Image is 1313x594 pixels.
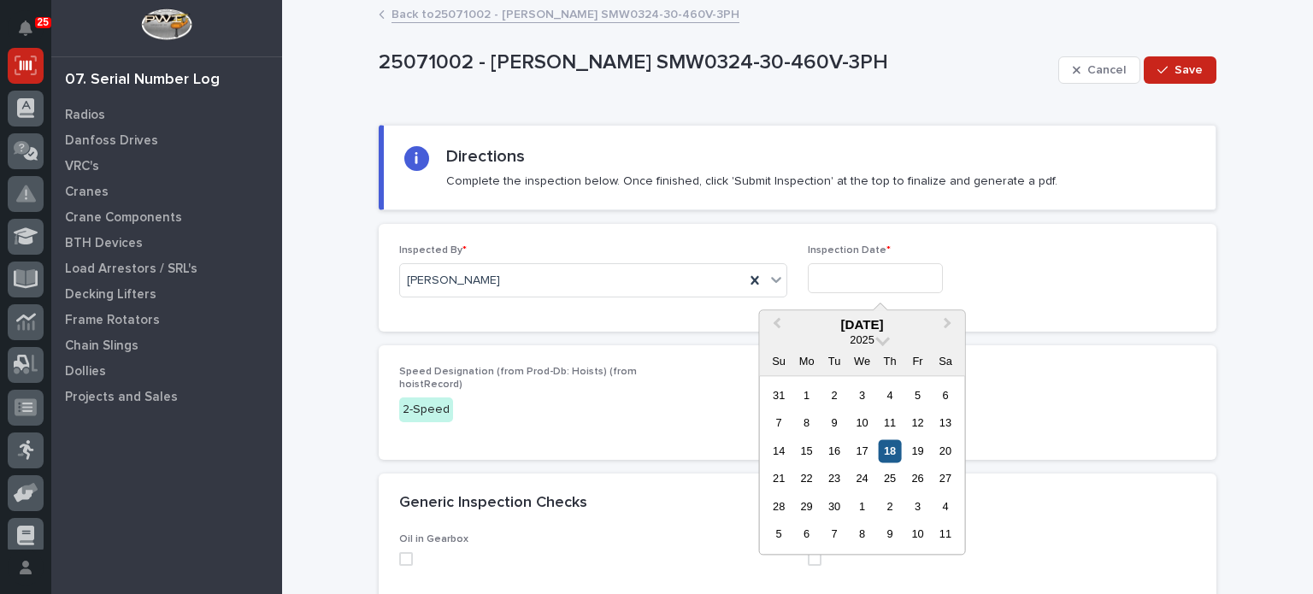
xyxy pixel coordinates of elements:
p: 25071002 - [PERSON_NAME] SMW0324-30-460V-3PH [379,50,1051,75]
p: Complete the inspection below. Once finished, click 'Submit Inspection' at the top to finalize an... [446,173,1057,189]
div: Choose Wednesday, September 3rd, 2025 [851,384,874,407]
a: Cranes [51,179,282,204]
div: We [851,350,874,373]
div: Tu [823,350,846,373]
span: Inspection Date [808,245,891,256]
a: Projects and Sales [51,384,282,409]
div: Choose Wednesday, September 10th, 2025 [851,412,874,435]
p: 25 [38,16,49,28]
div: Choose Wednesday, October 8th, 2025 [851,523,874,546]
div: Choose Friday, September 5th, 2025 [906,384,929,407]
div: Choose Tuesday, September 9th, 2025 [823,412,846,435]
div: Choose Friday, September 19th, 2025 [906,439,929,462]
div: Choose Saturday, September 27th, 2025 [933,468,957,491]
div: Choose Friday, October 10th, 2025 [906,523,929,546]
span: [PERSON_NAME] [407,272,500,290]
div: Choose Saturday, October 11th, 2025 [933,523,957,546]
a: BTH Devices [51,230,282,256]
p: Dollies [65,364,106,379]
div: Choose Sunday, September 14th, 2025 [768,439,791,462]
h2: Generic Inspection Checks [399,494,587,513]
div: Choose Tuesday, September 2nd, 2025 [823,384,846,407]
p: Decking Lifters [65,287,156,303]
div: Choose Sunday, September 7th, 2025 [768,412,791,435]
div: Choose Thursday, September 18th, 2025 [878,439,901,462]
a: Radios [51,102,282,127]
div: Choose Friday, September 26th, 2025 [906,468,929,491]
div: Mo [795,350,818,373]
div: Choose Sunday, September 28th, 2025 [768,495,791,518]
div: 2-Speed [399,397,453,422]
div: Choose Friday, October 3rd, 2025 [906,495,929,518]
div: Notifications25 [21,21,44,48]
button: Cancel [1058,56,1140,84]
a: Frame Rotators [51,307,282,332]
div: Choose Wednesday, September 24th, 2025 [851,468,874,491]
div: Choose Tuesday, September 16th, 2025 [823,439,846,462]
a: Danfoss Drives [51,127,282,153]
div: Choose Thursday, September 4th, 2025 [878,384,901,407]
div: Choose Friday, September 12th, 2025 [906,412,929,435]
div: Choose Monday, September 1st, 2025 [795,384,818,407]
div: Choose Monday, September 22nd, 2025 [795,468,818,491]
div: Choose Saturday, September 6th, 2025 [933,384,957,407]
button: Save [1144,56,1216,84]
button: Notifications [8,10,44,46]
div: Choose Tuesday, October 7th, 2025 [823,523,846,546]
a: Crane Components [51,204,282,230]
button: Next Month [936,312,963,339]
span: 2025 [850,334,874,347]
a: Load Arrestors / SRL's [51,256,282,281]
div: Choose Monday, September 29th, 2025 [795,495,818,518]
a: VRC's [51,153,282,179]
div: Choose Monday, September 15th, 2025 [795,439,818,462]
div: Choose Wednesday, September 17th, 2025 [851,439,874,462]
div: Fr [906,350,929,373]
button: Previous Month [762,312,789,339]
img: Workspace Logo [141,9,191,40]
div: Choose Sunday, October 5th, 2025 [768,523,791,546]
p: VRC's [65,159,99,174]
p: Chain Slings [65,338,138,354]
p: Radios [65,108,105,123]
div: Choose Saturday, September 20th, 2025 [933,439,957,462]
a: Decking Lifters [51,281,282,307]
div: Choose Saturday, October 4th, 2025 [933,495,957,518]
a: Chain Slings [51,332,282,358]
div: 07. Serial Number Log [65,71,220,90]
div: Choose Tuesday, September 23rd, 2025 [823,468,846,491]
div: [DATE] [760,317,965,332]
span: Speed Designation (from Prod-Db: Hoists) (from hoistRecord) [399,367,637,389]
a: Back to25071002 - [PERSON_NAME] SMW0324-30-460V-3PH [392,3,739,23]
div: Choose Thursday, September 11th, 2025 [878,412,901,435]
div: Choose Tuesday, September 30th, 2025 [823,495,846,518]
a: Dollies [51,358,282,384]
div: Choose Thursday, September 25th, 2025 [878,468,901,491]
p: Crane Components [65,210,182,226]
p: Cranes [65,185,109,200]
p: Danfoss Drives [65,133,158,149]
span: Save [1175,62,1203,78]
p: Projects and Sales [65,390,178,405]
p: BTH Devices [65,236,143,251]
span: Cancel [1087,62,1126,78]
div: Choose Wednesday, October 1st, 2025 [851,495,874,518]
div: Sa [933,350,957,373]
div: Choose Monday, October 6th, 2025 [795,523,818,546]
span: Inspected By [399,245,467,256]
p: Frame Rotators [65,313,160,328]
div: Choose Sunday, September 21st, 2025 [768,468,791,491]
h2: Directions [446,146,525,167]
div: Choose Saturday, September 13th, 2025 [933,412,957,435]
span: Oil in Gearbox [399,534,468,544]
p: Load Arrestors / SRL's [65,262,197,277]
div: month 2025-09 [765,382,959,549]
div: Choose Thursday, October 9th, 2025 [878,523,901,546]
div: Choose Sunday, August 31st, 2025 [768,384,791,407]
div: Th [878,350,901,373]
div: Choose Monday, September 8th, 2025 [795,412,818,435]
div: Choose Thursday, October 2nd, 2025 [878,495,901,518]
div: Su [768,350,791,373]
